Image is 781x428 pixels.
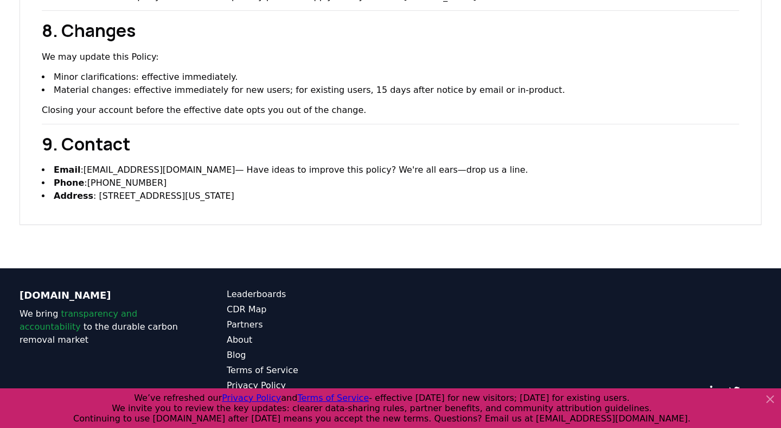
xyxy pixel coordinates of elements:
[729,386,740,396] a: Twitter
[54,191,93,201] strong: Address
[42,84,739,97] li: Material changes: effective immediately for new users; for existing users, 15 days after notice b...
[227,288,390,301] a: Leaderboards
[20,288,183,303] p: [DOMAIN_NAME]
[42,17,739,43] h2: 8. Changes
[227,364,390,377] a: Terms of Service
[227,379,390,392] a: Privacy Policy
[20,309,137,332] span: transparency and accountability
[227,349,390,362] a: Blog
[227,303,390,316] a: CDR Map
[84,165,235,175] a: [EMAIL_ADDRESS][DOMAIN_NAME]
[54,165,80,175] strong: Email
[42,131,739,157] h2: 9. Contact
[42,103,739,117] p: Closing your account before the effective date opts you out of the change.
[42,190,739,203] li: : [STREET_ADDRESS][US_STATE]
[20,307,183,347] p: We bring to the durable carbon removal market
[42,71,739,84] li: Minor clarifications: effective immediately.
[42,50,739,64] p: We may update this Policy:
[227,333,390,347] a: About
[709,386,720,396] a: LinkedIn
[87,178,167,188] a: [PHONE_NUMBER]
[42,177,739,190] li: :
[42,163,739,177] li: : — Have ideas to improve this policy? We're all ears—drop us a line.
[54,178,84,188] strong: Phone
[227,318,390,331] a: Partners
